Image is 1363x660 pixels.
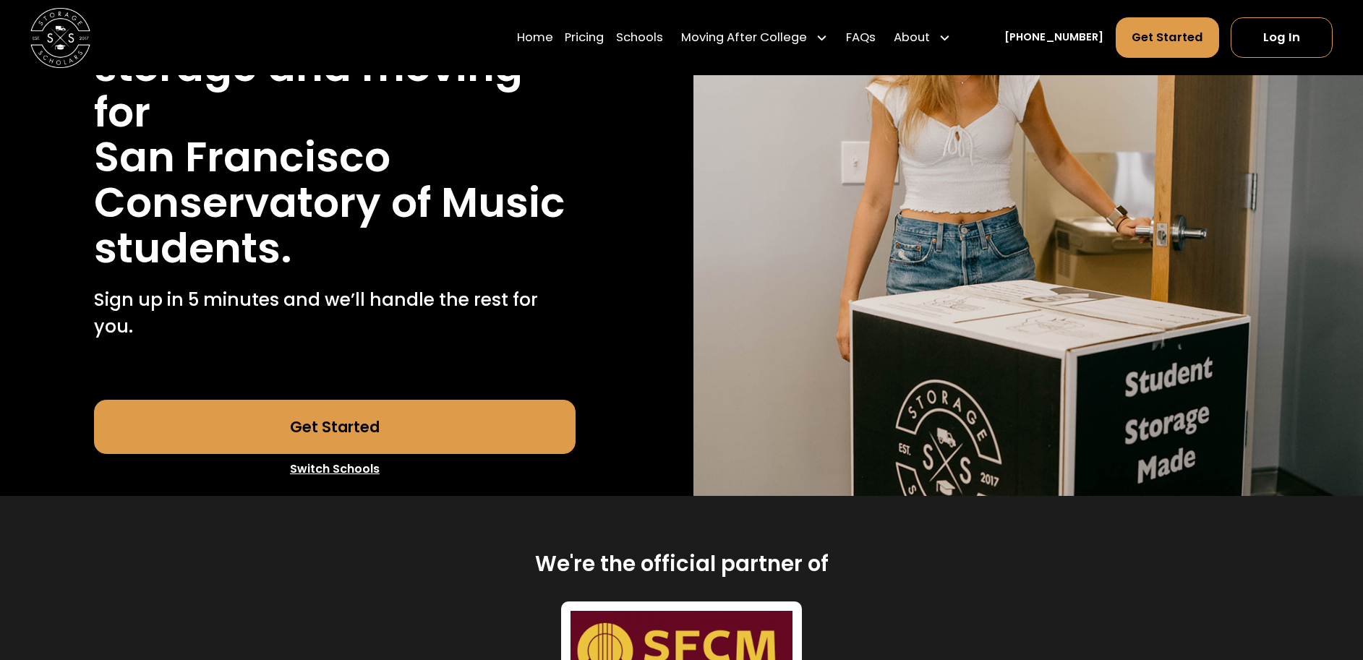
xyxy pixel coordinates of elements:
a: [PHONE_NUMBER] [1004,30,1103,46]
a: Pricing [565,17,604,59]
a: Get Started [94,400,576,454]
div: About [887,17,957,59]
a: Get Started [1116,17,1219,58]
a: FAQs [846,17,876,59]
div: About [894,28,930,46]
h1: students. [94,226,292,271]
div: Moving After College [681,28,807,46]
a: Home [517,17,553,59]
div: Moving After College [675,17,834,59]
h1: San Francisco Conservatory of Music [94,134,576,226]
img: Storage Scholars main logo [30,7,90,67]
h2: We're the official partner of [535,550,829,578]
a: Switch Schools [94,454,576,484]
a: Schools [616,17,663,59]
a: Log In [1231,17,1333,58]
p: Sign up in 5 minutes and we’ll handle the rest for you. [94,286,576,340]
